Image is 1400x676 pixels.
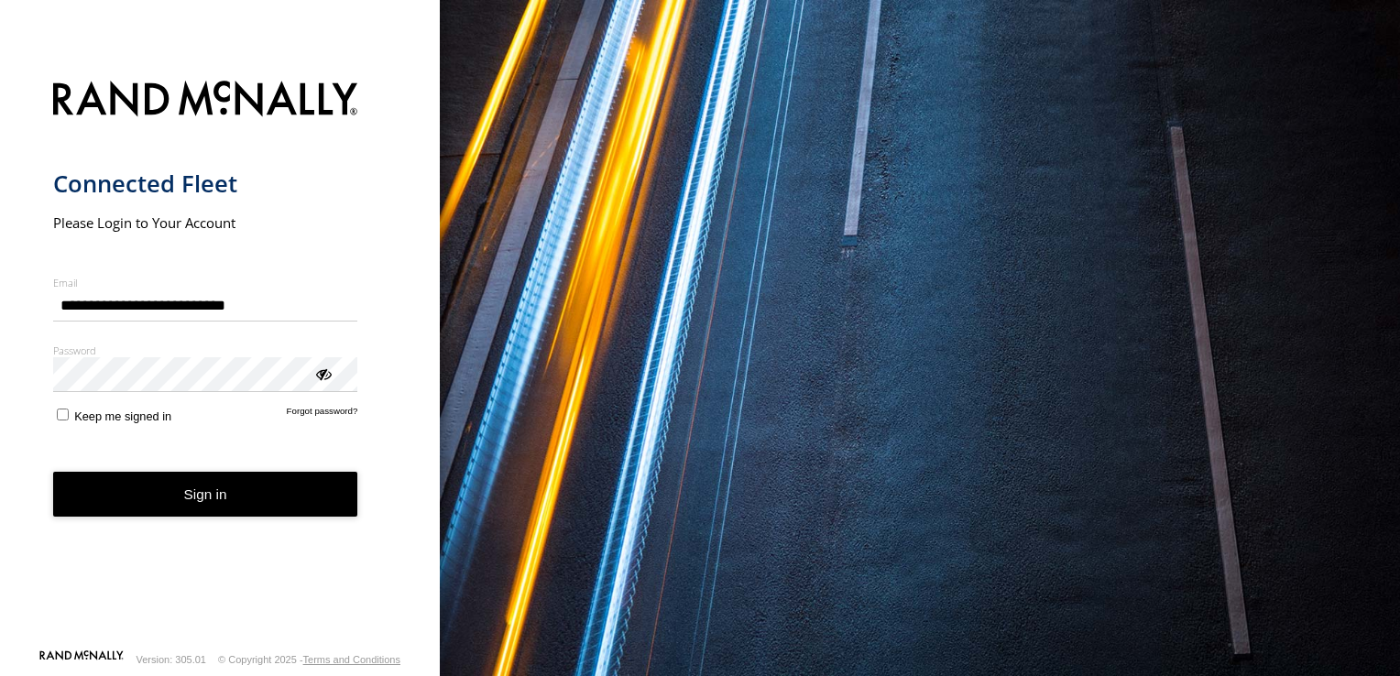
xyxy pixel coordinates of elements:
h1: Connected Fleet [53,169,358,199]
label: Password [53,343,358,357]
button: Sign in [53,472,358,517]
img: Rand McNally [53,77,358,124]
h2: Please Login to Your Account [53,213,358,232]
div: ViewPassword [313,364,332,382]
label: Email [53,276,358,289]
a: Terms and Conditions [303,654,400,665]
input: Keep me signed in [57,409,69,420]
a: Visit our Website [39,650,124,669]
div: Version: 305.01 [137,654,206,665]
form: main [53,70,388,649]
span: Keep me signed in [74,409,171,423]
a: Forgot password? [287,406,358,423]
div: © Copyright 2025 - [218,654,400,665]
